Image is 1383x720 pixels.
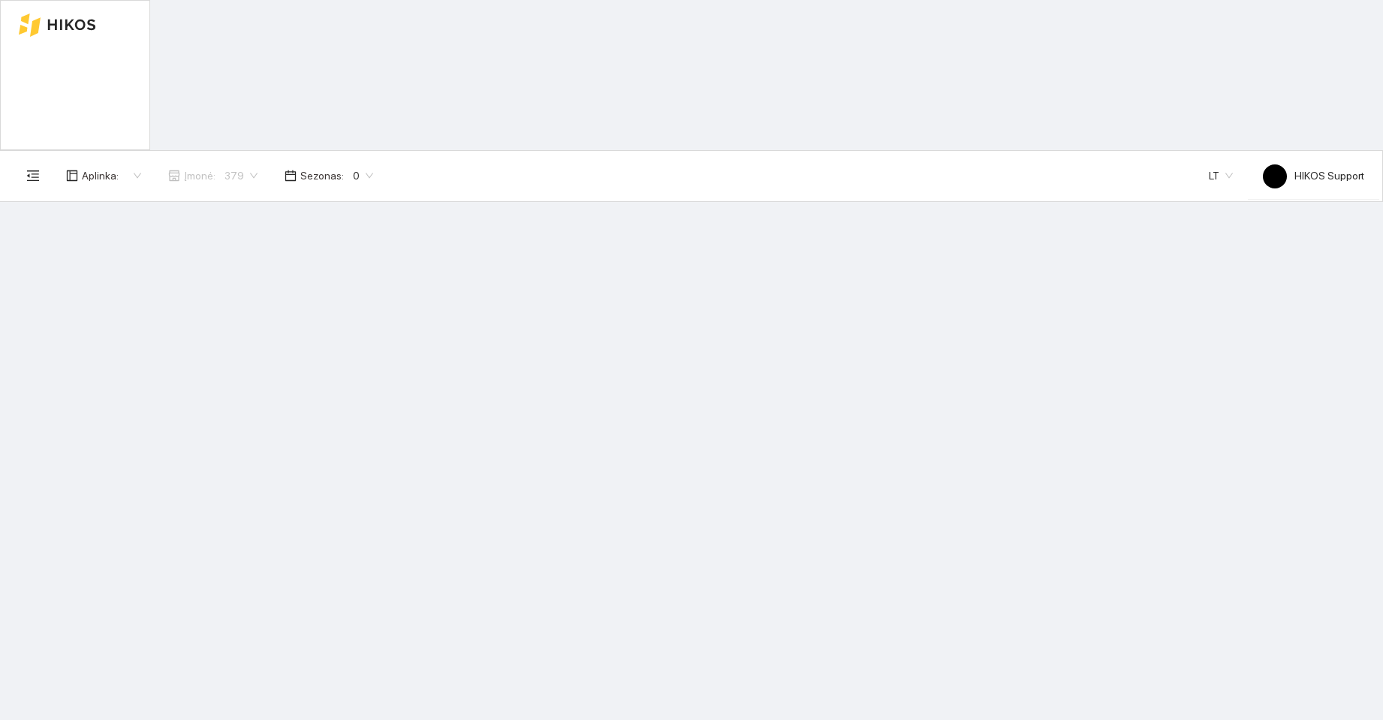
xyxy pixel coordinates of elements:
span: shop [168,170,180,182]
span: 379 [224,164,258,187]
span: LT [1209,164,1233,187]
span: Aplinka : [82,167,119,184]
span: layout [66,170,78,182]
button: menu-fold [18,161,48,191]
span: 0 [353,164,373,187]
span: Įmonė : [184,167,215,184]
span: Sezonas : [300,167,344,184]
span: HIKOS Support [1263,170,1364,182]
span: calendar [285,170,297,182]
span: menu-fold [26,169,40,182]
